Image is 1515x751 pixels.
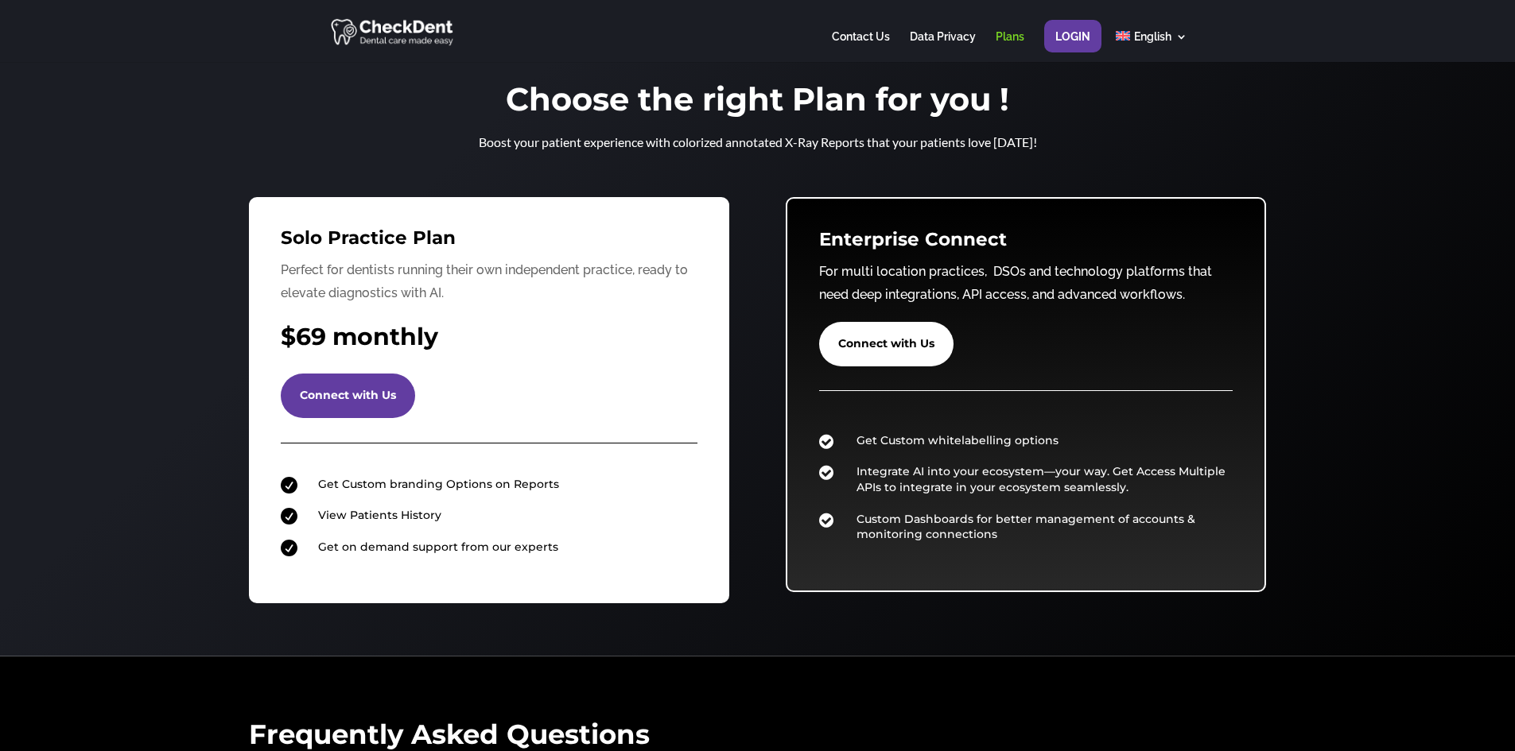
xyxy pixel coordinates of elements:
[281,477,297,494] span: 
[832,31,890,62] a: Contact Us
[281,508,297,525] span: 
[819,322,954,366] a: Connect with Us
[819,433,833,450] span: 
[819,464,833,481] span: 
[281,540,297,556] span: 
[1116,31,1187,62] a: English
[318,508,441,522] span: View Patients History
[281,320,698,362] h4: $69 monthly
[331,16,456,47] img: CheckDent AI
[910,31,976,62] a: Data Privacy
[819,230,1233,257] h3: Enterprise Connect
[1055,31,1090,62] a: Login
[318,540,558,554] span: Get on demand support from our experts
[318,477,559,491] span: Get Custom branding Options on Reports
[1134,30,1171,43] span: English
[281,374,415,418] a: Connect with Us
[281,259,698,305] p: Perfect for dentists running their own independent practice, ready to elevate diagnostics with AI.
[857,512,1195,542] span: Custom Dashboards for better management of accounts & monitoring connections
[996,31,1024,62] a: Plans
[440,83,1076,123] h1: Choose the right Plan for you !
[819,512,833,528] span: 
[857,433,1059,447] span: Get Custom whitelabelling options
[281,229,698,255] h3: Solo Practice Plan
[440,131,1076,154] p: Boost your patient experience with colorized annotated X-Ray Reports that your patients love [DATE]!
[857,464,1226,494] span: Integrate AI into your ecosystem—your way. Get Access Multiple APIs to integrate in your ecosyste...
[819,261,1233,307] p: For multi location practices, DSOs and technology platforms that need deep integrations, API acce...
